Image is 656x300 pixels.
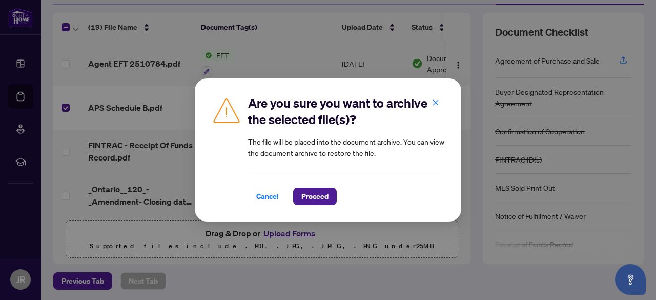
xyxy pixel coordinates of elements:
[293,188,337,205] button: Proceed
[248,95,445,128] h2: Are you sure you want to archive the selected file(s)?
[256,188,279,205] span: Cancel
[211,95,242,126] img: Caution Icon
[432,99,439,106] span: close
[615,264,646,295] button: Open asap
[248,136,445,158] article: The file will be placed into the document archive. You can view the document archive to restore t...
[301,188,329,205] span: Proceed
[248,188,287,205] button: Cancel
